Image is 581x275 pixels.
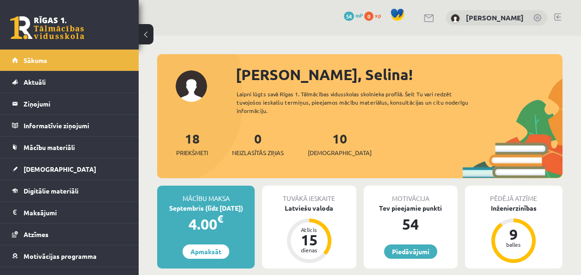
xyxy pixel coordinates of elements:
a: Motivācijas programma [12,245,127,267]
div: balles [500,242,527,247]
a: 0Neizlasītās ziņas [232,130,284,157]
div: 4.00 [157,213,255,235]
legend: Informatīvie ziņojumi [24,115,127,136]
span: Atzīmes [24,230,49,238]
a: Ziņojumi [12,93,127,114]
div: Atlicis [295,227,323,232]
div: Tev pieejamie punkti [364,203,458,213]
a: Atzīmes [12,224,127,245]
a: [DEMOGRAPHIC_DATA] [12,158,127,180]
a: 0 xp [364,12,385,19]
a: Mācību materiāli [12,137,127,158]
span: Neizlasītās ziņas [232,148,284,157]
div: Inženierzinības [465,203,563,213]
a: Maksājumi [12,202,127,223]
a: 18Priekšmeti [176,130,208,157]
div: Septembris (līdz [DATE]) [157,203,255,213]
div: Tuvākā ieskaite [262,186,356,203]
a: 54 mP [344,12,363,19]
div: Pēdējā atzīme [465,186,563,203]
div: Laipni lūgts savā Rīgas 1. Tālmācības vidusskolas skolnieka profilā. Šeit Tu vari redzēt tuvojošo... [237,90,480,115]
div: 54 [364,213,458,235]
a: Informatīvie ziņojumi [12,115,127,136]
div: 15 [295,232,323,247]
img: Selina Zaglula [451,14,460,23]
span: mP [355,12,363,19]
a: Aktuāli [12,71,127,93]
span: Sākums [24,56,47,64]
div: Mācību maksa [157,186,255,203]
div: [PERSON_NAME], Selina! [236,63,563,86]
legend: Maksājumi [24,202,127,223]
span: 0 [364,12,373,21]
span: Motivācijas programma [24,252,97,260]
a: Piedāvājumi [384,244,437,259]
div: Latviešu valoda [262,203,356,213]
a: Rīgas 1. Tālmācības vidusskola [10,16,84,39]
span: Digitālie materiāli [24,187,79,195]
span: 54 [344,12,354,21]
span: Priekšmeti [176,148,208,157]
legend: Ziņojumi [24,93,127,114]
a: Sākums [12,50,127,71]
a: Inženierzinības 9 balles [465,203,563,264]
div: 9 [500,227,527,242]
a: 10[DEMOGRAPHIC_DATA] [308,130,372,157]
a: [PERSON_NAME] [466,13,524,22]
span: [DEMOGRAPHIC_DATA] [24,165,96,173]
span: Aktuāli [24,78,46,86]
a: Latviešu valoda Atlicis 15 dienas [262,203,356,264]
span: xp [375,12,381,19]
div: dienas [295,247,323,253]
a: Apmaksāt [183,244,229,259]
a: Digitālie materiāli [12,180,127,201]
span: [DEMOGRAPHIC_DATA] [308,148,372,157]
span: € [217,212,223,225]
div: Motivācija [364,186,458,203]
span: Mācību materiāli [24,143,75,151]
